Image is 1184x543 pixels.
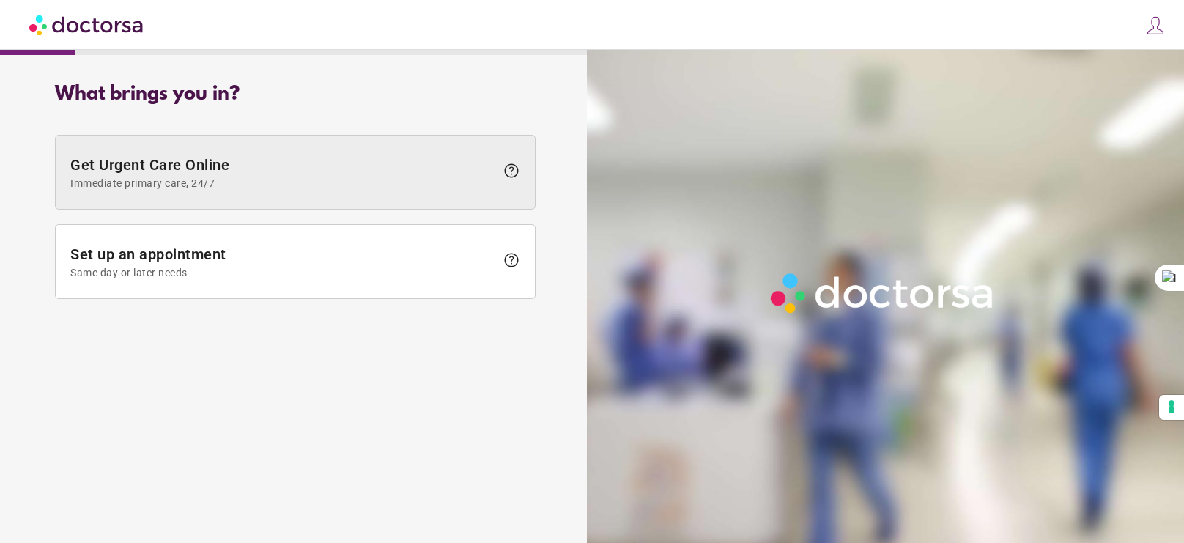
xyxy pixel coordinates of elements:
span: help [503,251,520,269]
span: Set up an appointment [70,245,495,278]
span: help [503,162,520,180]
span: Same day or later needs [70,267,495,278]
button: Your consent preferences for tracking technologies [1159,395,1184,420]
div: What brings you in? [55,84,536,106]
span: Get Urgent Care Online [70,156,495,189]
img: icons8-customer-100.png [1145,15,1166,36]
img: Logo-Doctorsa-trans-White-partial-flat.png [764,267,1001,319]
img: Doctorsa.com [29,8,145,41]
span: Immediate primary care, 24/7 [70,177,495,189]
